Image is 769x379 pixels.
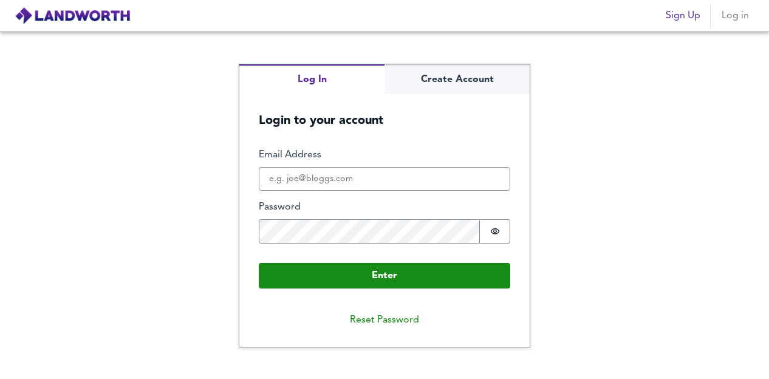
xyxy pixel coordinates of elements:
[666,7,700,24] span: Sign Up
[661,4,705,28] button: Sign Up
[259,167,510,191] input: e.g. joe@bloggs.com
[259,263,510,289] button: Enter
[340,308,429,332] button: Reset Password
[384,64,530,94] button: Create Account
[259,148,510,162] label: Email Address
[15,7,131,25] img: logo
[239,94,530,129] h5: Login to your account
[480,219,510,244] button: Show password
[716,4,754,28] button: Log in
[259,200,510,214] label: Password
[720,7,750,24] span: Log in
[239,64,384,94] button: Log In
